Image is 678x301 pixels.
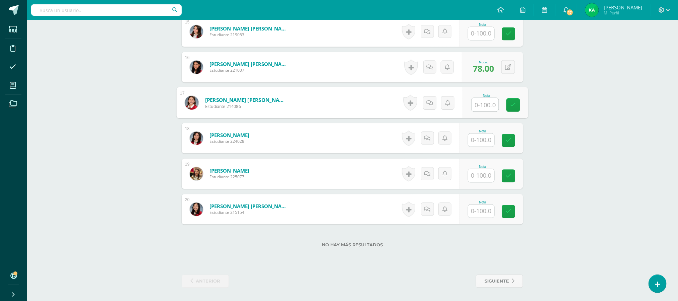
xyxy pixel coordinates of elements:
[209,25,290,32] a: [PERSON_NAME] [PERSON_NAME]
[209,138,249,144] span: Estudiante 224028
[566,9,574,16] span: 17
[468,200,497,204] div: Nota
[472,94,502,97] div: Nota
[468,169,494,182] input: 0-100.0
[476,275,523,288] a: siguiente
[473,63,494,74] span: 78.00
[209,203,290,209] a: [PERSON_NAME] [PERSON_NAME]
[209,32,290,38] span: Estudiante 219053
[190,202,203,216] img: 32c11feddeff878d6a5d4457d06bbe6d.png
[190,25,203,38] img: 01d9d3e9073ce2df884bf1ec05d8fc0a.png
[473,60,494,64] div: Nota:
[190,167,203,180] img: 9e03fe26f92214a1bf7782d150caf0c8.png
[472,98,499,111] input: 0-100.0
[190,131,203,145] img: d325562f588015f565d2e1bcab87fb0f.png
[585,3,599,17] img: 8023b044e5fe8d4619e40790d31912b4.png
[468,23,497,26] div: Nota
[205,103,288,109] span: Estudiante 214086
[604,10,642,16] span: Mi Perfil
[468,129,497,133] div: Nota
[209,61,290,67] a: [PERSON_NAME] [PERSON_NAME]
[209,132,249,138] a: [PERSON_NAME]
[209,209,290,215] span: Estudiante 215154
[196,275,220,287] span: anterior
[468,133,494,146] input: 0-100.0
[182,242,523,247] label: No hay más resultados
[468,204,494,218] input: 0-100.0
[205,96,288,103] a: [PERSON_NAME] [PERSON_NAME]
[31,4,182,16] input: Busca un usuario...
[209,67,290,73] span: Estudiante 221007
[604,4,642,11] span: [PERSON_NAME]
[485,275,509,287] span: siguiente
[468,27,494,40] input: 0-100.0
[190,60,203,74] img: cc86d89ee0eed9a471879b64cd8e124e.png
[185,96,198,109] img: 9266149b24369a79df84062fd9fc413a.png
[209,167,249,174] a: [PERSON_NAME]
[209,174,249,180] span: Estudiante 225077
[468,165,497,169] div: Nota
